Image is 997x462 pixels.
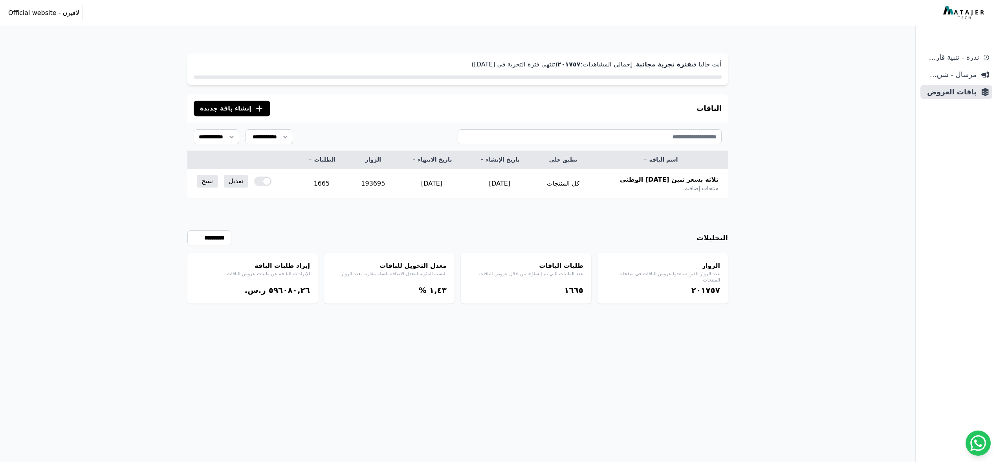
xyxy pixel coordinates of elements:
a: نسخ [197,175,218,188]
h4: إيراد طلبات الباقة [195,261,310,271]
bdi: ٥٩٦۰٨۰,٢٦ [269,285,310,295]
p: عدد الزوار الذين شاهدوا عروض الباقات في صفحات المنتجات [605,271,720,283]
td: كل المنتجات [533,169,593,199]
h4: الزوار [605,261,720,271]
button: إنشاء باقة جديدة [194,101,270,116]
a: تاريخ الانتهاء [407,156,456,164]
td: 193695 [348,169,398,199]
span: ر.س. [244,285,266,295]
td: [DATE] [466,169,533,199]
h4: طلبات الباقات [469,261,583,271]
span: باقات العروض [924,87,977,98]
span: ثلاثه بسعر ثنين [DATE] الوطني [620,175,718,184]
span: ندرة - تنبية قارب علي النفاذ [924,52,979,63]
span: إنشاء باقة جديدة [200,104,251,113]
th: الزوار [348,151,398,169]
td: [DATE] [398,169,466,199]
div: ٢۰١٧٥٧ [605,285,720,296]
strong: ٢۰١٧٥٧ [557,61,581,68]
a: اسم الباقة [602,156,718,164]
button: لافيرن - Official website [5,5,83,21]
bdi: ١,٤۳ [429,285,447,295]
a: الطلبات [304,156,339,164]
strong: فترة تجربة مجانية [636,61,691,68]
p: النسبة المئوية لمعدل الاضافة للسلة مقارنة بعدد الزوار [332,271,447,277]
h3: الباقات [696,103,722,114]
div: ١٦٦٥ [469,285,583,296]
span: % [419,285,427,295]
h3: التحليلات [696,232,728,243]
span: لافيرن - Official website [8,8,79,18]
p: عدد الطلبات التي تم إنشاؤها من خلال عروض الباقات [469,271,583,277]
a: تاريخ الإنشاء [475,156,524,164]
img: MatajerTech Logo [943,6,986,20]
span: منتجات إضافية [685,184,718,192]
p: الإيرادات الناتجة عن طلبات عروض الباقات [195,271,310,277]
a: تعديل [224,175,248,188]
th: تطبق على [533,151,593,169]
td: 1665 [295,169,348,199]
span: مرسال - شريط دعاية [924,69,977,80]
p: أنت حاليا في . إجمالي المشاهدات: (تنتهي فترة التجربة في [DATE]) [194,60,722,69]
h4: معدل التحويل للباقات [332,261,447,271]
